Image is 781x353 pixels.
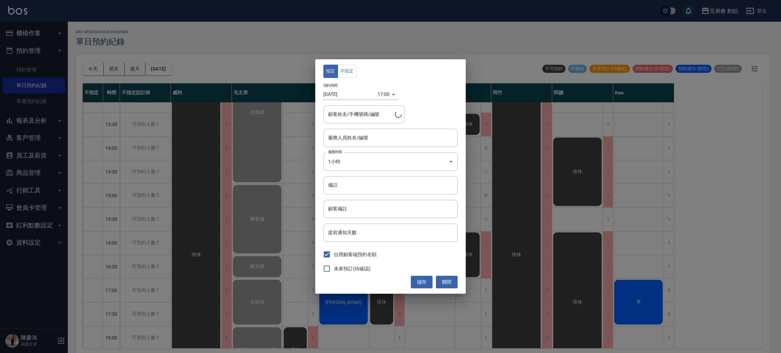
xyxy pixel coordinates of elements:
[411,276,433,288] button: 儲存
[323,83,338,88] label: 預約時間
[323,65,338,78] button: 指定
[323,152,458,171] div: 1小時
[328,149,342,154] label: 服務時長
[334,265,371,272] span: 未來預訂(待確認)
[338,65,357,78] button: 不指定
[334,251,377,258] span: 佔用顧客端預約名額
[436,276,458,288] button: 關閉
[378,89,389,100] div: 17:00
[323,89,378,100] input: Choose date, selected date is 2025-09-18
